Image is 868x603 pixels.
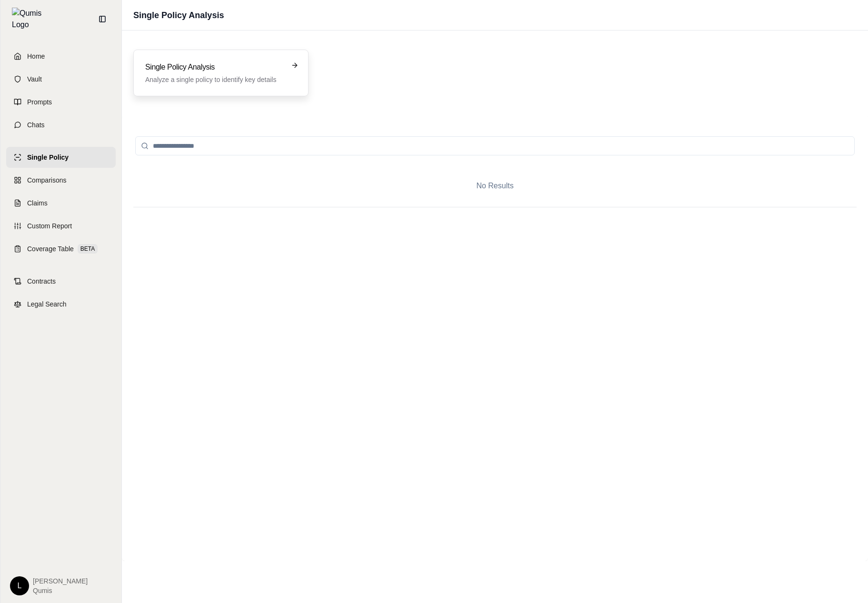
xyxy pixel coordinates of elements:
a: Vault [6,69,116,90]
span: Coverage Table [27,244,74,254]
a: Contracts [6,271,116,292]
img: Qumis Logo [12,8,48,31]
a: Prompts [6,92,116,112]
span: Comparisons [27,175,66,185]
span: Qumis [33,586,88,595]
a: Claims [6,193,116,214]
a: Comparisons [6,170,116,191]
span: Custom Report [27,221,72,231]
div: No Results [133,165,857,207]
span: Chats [27,120,45,130]
span: Prompts [27,97,52,107]
a: Chats [6,114,116,135]
h1: Single Policy Analysis [133,9,224,22]
div: L [10,576,29,595]
span: Legal Search [27,299,67,309]
h3: Single Policy Analysis [145,61,283,73]
span: Single Policy [27,153,69,162]
span: BETA [78,244,98,254]
a: Legal Search [6,294,116,315]
span: Claims [27,198,48,208]
span: [PERSON_NAME] [33,576,88,586]
a: Coverage TableBETA [6,238,116,259]
span: Home [27,51,45,61]
a: Home [6,46,116,67]
p: Analyze a single policy to identify key details [145,75,283,84]
span: Contracts [27,276,56,286]
button: Collapse sidebar [95,11,110,27]
a: Single Policy [6,147,116,168]
a: Custom Report [6,215,116,236]
span: Vault [27,74,42,84]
